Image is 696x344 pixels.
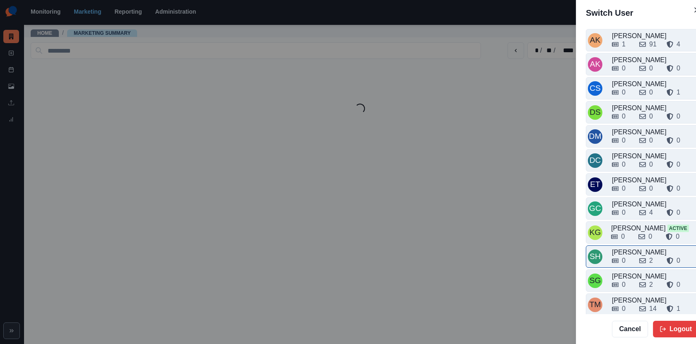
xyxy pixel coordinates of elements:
div: Gizelle Carlos [589,199,601,218]
div: 0 [677,256,680,266]
div: Sarah Gleason [590,271,601,291]
div: 0 [677,63,680,73]
div: 0 [677,208,680,218]
div: 1 [677,304,680,314]
div: David Colangelo [590,150,601,170]
div: 1 [622,39,626,49]
div: Dakota Saunders [590,102,601,122]
div: 0 [677,184,680,194]
div: 4 [649,208,653,218]
div: 0 [649,160,653,170]
div: 0 [622,184,626,194]
div: Alex Kalogeropoulos [590,30,601,50]
div: 0 [649,184,653,194]
div: Crizalyn Servida [590,78,601,98]
div: Tony Manalo [590,295,601,315]
div: 0 [622,63,626,73]
div: 1 [677,87,680,97]
div: 0 [676,232,679,242]
div: 0 [621,232,625,242]
div: 0 [622,136,626,145]
div: 0 [677,111,680,121]
div: 2 [649,256,653,266]
div: Emily Tanedo [590,174,600,194]
div: Darwin Manalo [589,126,602,146]
div: 0 [677,136,680,145]
div: Sara Haas [590,247,601,266]
div: 0 [649,87,653,97]
span: Active [667,225,689,232]
div: 4 [677,39,680,49]
button: Cancel [612,321,648,337]
div: 0 [677,280,680,290]
div: 0 [622,304,626,314]
div: 2 [649,280,653,290]
div: 0 [622,208,626,218]
div: 91 [649,39,657,49]
div: Alicia Kalogeropoulos [590,54,601,74]
div: 0 [677,160,680,170]
div: 0 [622,160,626,170]
div: 0 [649,63,653,73]
div: 14 [649,304,657,314]
div: 0 [649,136,653,145]
div: 0 [649,111,653,121]
div: Katrina Gallardo [590,223,601,242]
div: 0 [622,256,626,266]
div: 0 [622,111,626,121]
div: 0 [648,232,652,242]
div: 0 [622,87,626,97]
div: 0 [622,280,626,290]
